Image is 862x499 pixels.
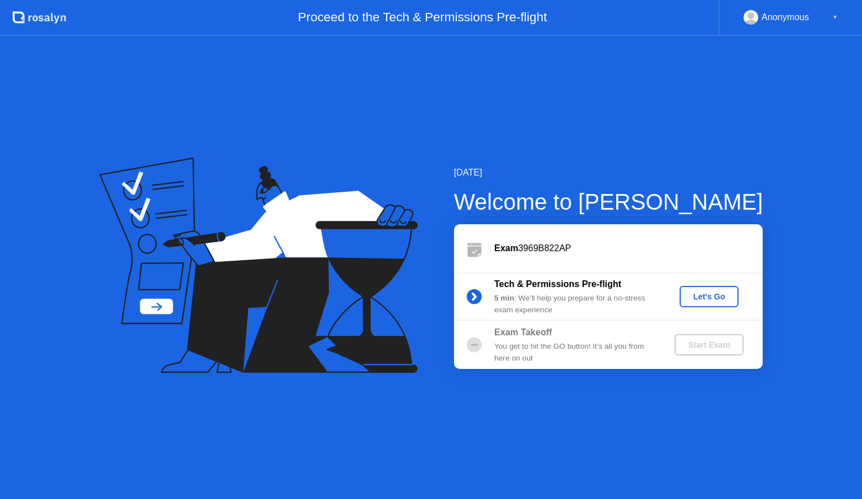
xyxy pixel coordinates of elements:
b: 5 min [494,294,515,302]
b: Exam [494,243,519,253]
div: Start Exam [679,340,739,349]
div: 3969B822AP [494,242,763,255]
button: Start Exam [675,334,744,355]
b: Exam Takeoff [494,327,552,337]
div: Anonymous [762,10,809,25]
button: Let's Go [680,286,739,307]
div: You get to hit the GO button! It’s all you from here on out [494,341,656,364]
div: [DATE] [454,166,763,179]
div: ▼ [832,10,838,25]
div: : We’ll help you prepare for a no-stress exam experience [494,293,656,316]
div: Welcome to [PERSON_NAME] [454,185,763,219]
b: Tech & Permissions Pre-flight [494,279,621,289]
div: Let's Go [684,292,734,301]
